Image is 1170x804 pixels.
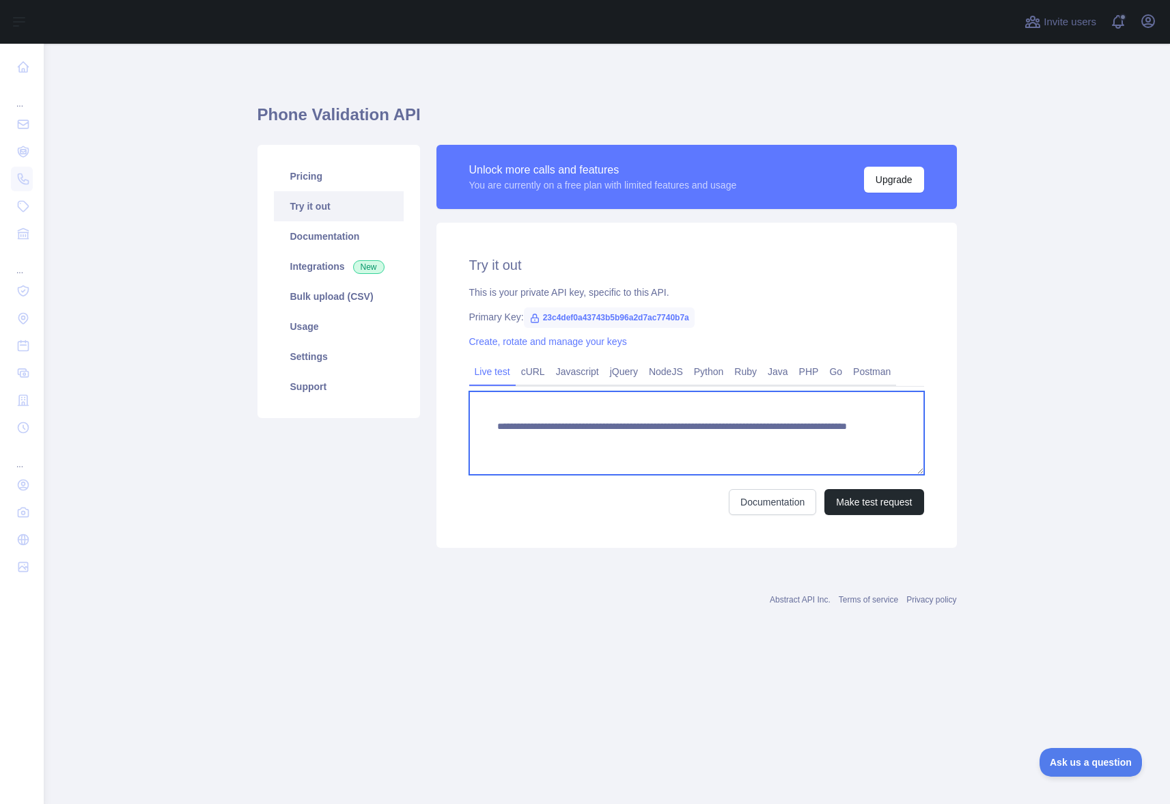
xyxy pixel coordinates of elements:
[274,372,404,402] a: Support
[469,162,737,178] div: Unlock more calls and features
[274,221,404,251] a: Documentation
[906,595,956,605] a: Privacy policy
[848,361,896,383] a: Postman
[864,167,924,193] button: Upgrade
[469,286,924,299] div: This is your private API key, specific to this API.
[1022,11,1099,33] button: Invite users
[274,281,404,311] a: Bulk upload (CSV)
[11,82,33,109] div: ...
[469,255,924,275] h2: Try it out
[274,161,404,191] a: Pricing
[770,595,831,605] a: Abstract API Inc.
[729,361,762,383] a: Ruby
[469,178,737,192] div: You are currently on a free plan with limited features and usage
[824,489,923,515] button: Make test request
[274,191,404,221] a: Try it out
[688,361,729,383] a: Python
[516,361,551,383] a: cURL
[1040,748,1143,777] iframe: Toggle Customer Support
[794,361,824,383] a: PHP
[762,361,794,383] a: Java
[274,342,404,372] a: Settings
[824,361,848,383] a: Go
[839,595,898,605] a: Terms of service
[729,489,816,515] a: Documentation
[643,361,688,383] a: NodeJS
[551,361,604,383] a: Javascript
[469,310,924,324] div: Primary Key:
[524,307,695,328] span: 23c4def0a43743b5b96a2d7ac7740b7a
[1044,14,1096,30] span: Invite users
[11,249,33,276] div: ...
[469,361,516,383] a: Live test
[11,443,33,470] div: ...
[257,104,957,137] h1: Phone Validation API
[274,251,404,281] a: Integrations New
[469,336,627,347] a: Create, rotate and manage your keys
[604,361,643,383] a: jQuery
[353,260,385,274] span: New
[274,311,404,342] a: Usage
